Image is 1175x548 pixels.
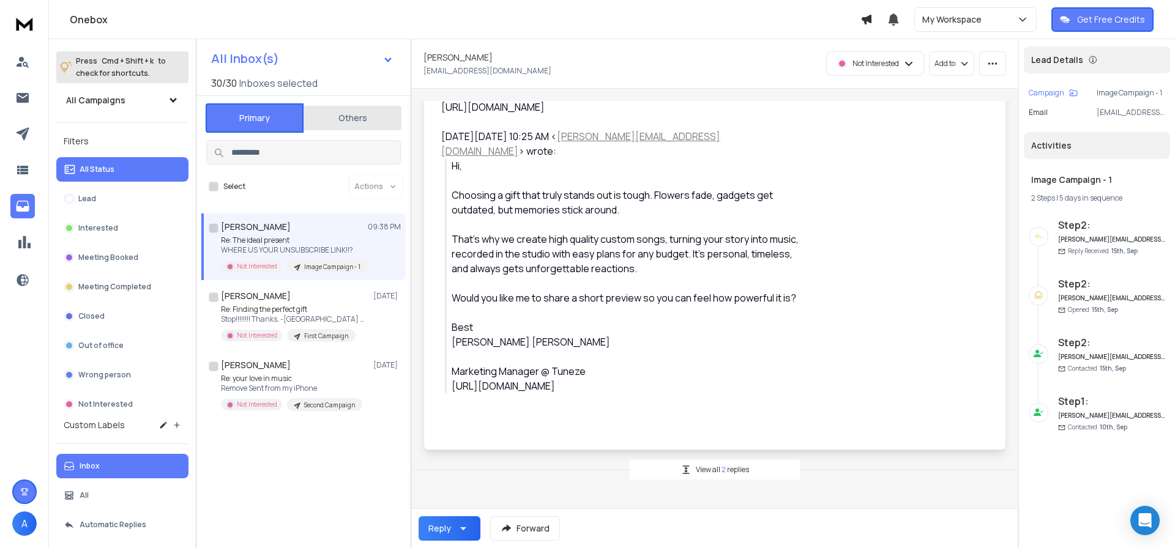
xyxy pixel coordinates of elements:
[66,94,125,106] h1: All Campaigns
[100,54,155,68] span: Cmd + Shift + k
[441,100,799,114] div: [URL][DOMAIN_NAME]
[56,245,188,270] button: Meeting Booked
[441,130,720,158] a: [PERSON_NAME][EMAIL_ADDRESS][DOMAIN_NAME]
[70,12,860,27] h1: Onebox
[56,363,188,387] button: Wrong person
[368,222,401,232] p: 09:38 PM
[221,359,291,371] h1: [PERSON_NAME]
[1058,294,1165,303] h6: [PERSON_NAME][EMAIL_ADDRESS][DOMAIN_NAME]
[221,290,291,302] h1: [PERSON_NAME]
[1059,193,1122,203] span: 5 days in sequence
[428,522,451,535] div: Reply
[304,105,401,131] button: Others
[1029,88,1078,98] button: Campaign
[80,520,146,530] p: Automatic Replies
[1068,423,1127,432] p: Contacted
[78,253,138,262] p: Meeting Booked
[237,331,277,340] p: Not Interested
[221,245,368,255] p: WHERE US YOUR UNSUBSCRIBE LINK!!?
[419,516,480,541] button: Reply
[304,331,348,341] p: First Campaign
[722,464,727,475] span: 2
[12,12,37,35] img: logo
[1058,218,1165,232] h6: Step 2 :
[80,461,100,471] p: Inbox
[1058,276,1165,291] h6: Step 2 :
[922,13,987,26] p: My Workspace
[56,187,188,211] button: Lead
[1077,13,1145,26] p: Get Free Credits
[78,311,105,321] p: Closed
[12,511,37,536] button: A
[373,360,401,370] p: [DATE]
[696,465,749,475] p: View all replies
[1068,246,1138,256] p: Reply Received
[1031,174,1163,186] h1: Image Campaign - 1
[80,491,89,500] p: All
[1031,193,1163,203] div: |
[78,223,118,233] p: Interested
[304,262,360,272] p: Image Campaign - 1
[211,53,279,65] h1: All Inbox(s)
[78,370,131,380] p: Wrong person
[441,129,799,158] div: [DATE][DATE] 10:25 AM < > wrote:
[206,103,304,133] button: Primary
[1029,108,1048,117] p: Email
[452,158,799,393] div: Hi, Choosing a gift that truly stands out is tough. Flowers fade, gadgets get outdated, but memor...
[56,513,188,537] button: Automatic Replies
[1100,364,1126,372] span: 15th, Sep
[852,59,899,68] p: Not Interested
[1068,364,1126,373] p: Contacted
[1058,335,1165,350] h6: Step 2 :
[1092,305,1118,314] span: 15th, Sep
[201,46,403,71] button: All Inbox(s)
[221,374,362,383] p: Re: your love in music
[934,59,955,68] p: Add to
[56,275,188,299] button: Meeting Completed
[56,133,188,150] h3: Filters
[237,262,277,271] p: Not Interested
[56,333,188,358] button: Out of office
[56,157,188,182] button: All Status
[1024,132,1170,159] div: Activities
[78,399,133,409] p: Not Interested
[423,51,493,64] h1: [PERSON_NAME]
[1097,88,1165,98] p: Image Campaign - 1
[56,216,188,240] button: Interested
[490,516,560,541] button: Forward
[1051,7,1154,32] button: Get Free Credits
[78,341,124,350] p: Out of office
[239,76,318,91] h3: Inboxes selected
[1130,506,1160,535] div: Open Intercom Messenger
[1068,305,1118,314] p: Opened
[304,401,355,410] p: Second Campaign
[1058,352,1165,361] h6: [PERSON_NAME][EMAIL_ADDRESS][DOMAIN_NAME]
[1058,235,1165,244] h6: [PERSON_NAME][EMAIL_ADDRESS][DOMAIN_NAME]
[56,392,188,417] button: Not Interested
[221,305,368,314] p: Re: Finding the perfect gift
[211,76,237,91] span: 30 / 30
[64,419,125,431] h3: Custom Labels
[1058,394,1165,409] h6: Step 1 :
[1097,108,1165,117] p: [EMAIL_ADDRESS][DOMAIN_NAME]
[373,291,401,301] p: [DATE]
[56,454,188,478] button: Inbox
[1058,411,1165,420] h6: [PERSON_NAME][EMAIL_ADDRESS][DOMAIN_NAME]
[78,194,96,204] p: Lead
[56,483,188,508] button: All
[221,235,368,245] p: Re: The ideal present
[223,182,245,191] label: Select
[1100,423,1127,431] span: 10th, Sep
[56,304,188,328] button: Closed
[221,314,368,324] p: Stop!!!!!!!! Thanks, -[GEOGRAPHIC_DATA] > On [DATE],
[78,282,151,292] p: Meeting Completed
[237,400,277,409] p: Not Interested
[1029,88,1064,98] p: Campaign
[56,88,188,113] button: All Campaigns
[1111,246,1138,255] span: 15th, Sep
[1031,54,1083,66] p: Lead Details
[76,55,166,80] p: Press to check for shortcuts.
